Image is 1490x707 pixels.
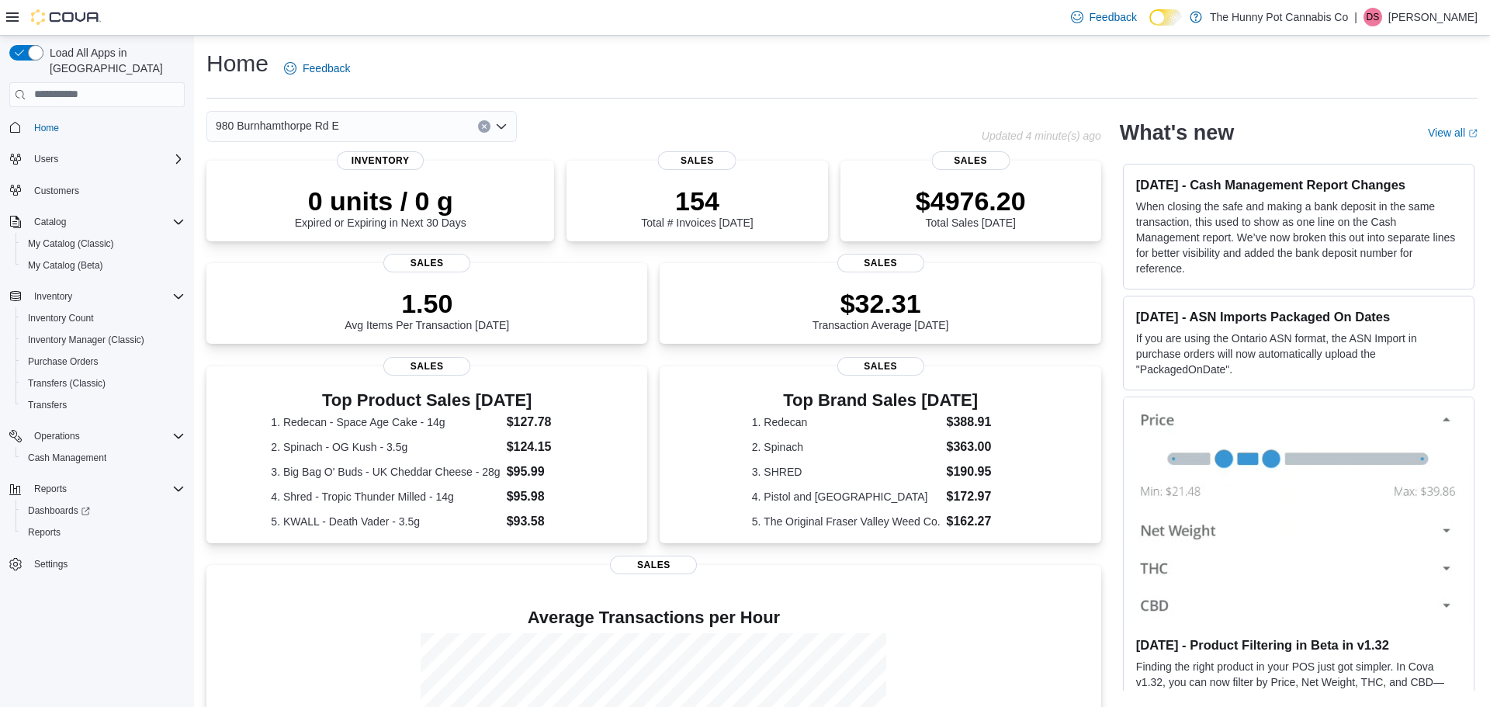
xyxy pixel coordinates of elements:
p: $4976.20 [916,185,1026,217]
dt: 2. Spinach - OG Kush - 3.5g [271,439,500,455]
a: Transfers [22,396,73,414]
dd: $162.27 [947,512,1010,531]
button: Operations [28,427,86,445]
a: Purchase Orders [22,352,105,371]
span: Inventory Count [22,309,185,328]
p: Updated 4 minute(s) ago [982,130,1101,142]
dd: $124.15 [507,438,583,456]
a: Settings [28,555,74,574]
span: Home [28,118,185,137]
button: Transfers (Classic) [16,373,191,394]
dd: $95.98 [507,487,583,506]
input: Dark Mode [1149,9,1182,26]
span: Sales [383,357,470,376]
p: 154 [641,185,753,217]
dt: 1. Redecan [752,414,941,430]
span: DS [1367,8,1380,26]
span: Inventory [337,151,424,170]
span: Purchase Orders [28,355,99,368]
button: Clear input [478,120,490,133]
div: Dayton Sobon [1364,8,1382,26]
a: Cash Management [22,449,113,467]
span: Customers [34,185,79,197]
button: Operations [3,425,191,447]
button: Reports [28,480,73,498]
h2: What's new [1120,120,1234,145]
span: Home [34,122,59,134]
button: My Catalog (Beta) [16,255,191,276]
h3: Top Brand Sales [DATE] [752,391,1010,410]
span: Reports [28,480,185,498]
button: Home [3,116,191,139]
h3: Top Product Sales [DATE] [271,391,583,410]
dt: 1. Redecan - Space Age Cake - 14g [271,414,500,430]
dd: $363.00 [947,438,1010,456]
button: Catalog [28,213,72,231]
dt: 2. Spinach [752,439,941,455]
span: Transfers [22,396,185,414]
span: Inventory Manager (Classic) [22,331,185,349]
dt: 4. Shred - Tropic Thunder Milled - 14g [271,489,500,504]
img: Cova [31,9,101,25]
div: Avg Items Per Transaction [DATE] [345,288,509,331]
a: Inventory Count [22,309,100,328]
span: Inventory [34,290,72,303]
p: | [1354,8,1357,26]
span: Dashboards [28,504,90,517]
span: Customers [28,181,185,200]
h1: Home [206,48,269,79]
a: Customers [28,182,85,200]
dt: 5. KWALL - Death Vader - 3.5g [271,514,500,529]
dt: 3. SHRED [752,464,941,480]
div: Total # Invoices [DATE] [641,185,753,229]
dd: $190.95 [947,463,1010,481]
p: When closing the safe and making a bank deposit in the same transaction, this used to show as one... [1136,199,1461,276]
button: My Catalog (Classic) [16,233,191,255]
button: Reports [3,478,191,500]
span: Feedback [303,61,350,76]
a: Home [28,119,65,137]
button: Reports [16,522,191,543]
a: Dashboards [16,500,191,522]
div: Total Sales [DATE] [916,185,1026,229]
p: 1.50 [345,288,509,319]
p: 0 units / 0 g [295,185,466,217]
dt: 4. Pistol and [GEOGRAPHIC_DATA] [752,489,941,504]
span: Dashboards [22,501,185,520]
span: Users [28,150,185,168]
dd: $93.58 [507,512,583,531]
span: Sales [658,151,736,170]
span: My Catalog (Classic) [22,234,185,253]
dt: 3. Big Bag O' Buds - UK Cheddar Cheese - 28g [271,464,500,480]
span: Cash Management [28,452,106,464]
span: Load All Apps in [GEOGRAPHIC_DATA] [43,45,185,76]
a: Feedback [1065,2,1143,33]
span: Sales [931,151,1010,170]
p: The Hunny Pot Cannabis Co [1210,8,1348,26]
span: Sales [383,254,470,272]
span: Settings [28,554,185,574]
span: Catalog [34,216,66,228]
h4: Average Transactions per Hour [219,608,1089,627]
h3: [DATE] - Cash Management Report Changes [1136,177,1461,192]
dd: $95.99 [507,463,583,481]
span: Sales [610,556,697,574]
span: Reports [34,483,67,495]
span: Catalog [28,213,185,231]
span: Sales [837,254,924,272]
h3: [DATE] - ASN Imports Packaged On Dates [1136,309,1461,324]
span: Inventory Count [28,312,94,324]
span: Transfers (Classic) [28,377,106,390]
p: If you are using the Ontario ASN format, the ASN Import in purchase orders will now automatically... [1136,331,1461,377]
span: My Catalog (Beta) [28,259,103,272]
span: Users [34,153,58,165]
button: Inventory Count [16,307,191,329]
span: Transfers (Classic) [22,374,185,393]
button: Cash Management [16,447,191,469]
div: Transaction Average [DATE] [813,288,949,331]
a: Dashboards [22,501,96,520]
button: Settings [3,553,191,575]
a: My Catalog (Beta) [22,256,109,275]
dd: $127.78 [507,413,583,431]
